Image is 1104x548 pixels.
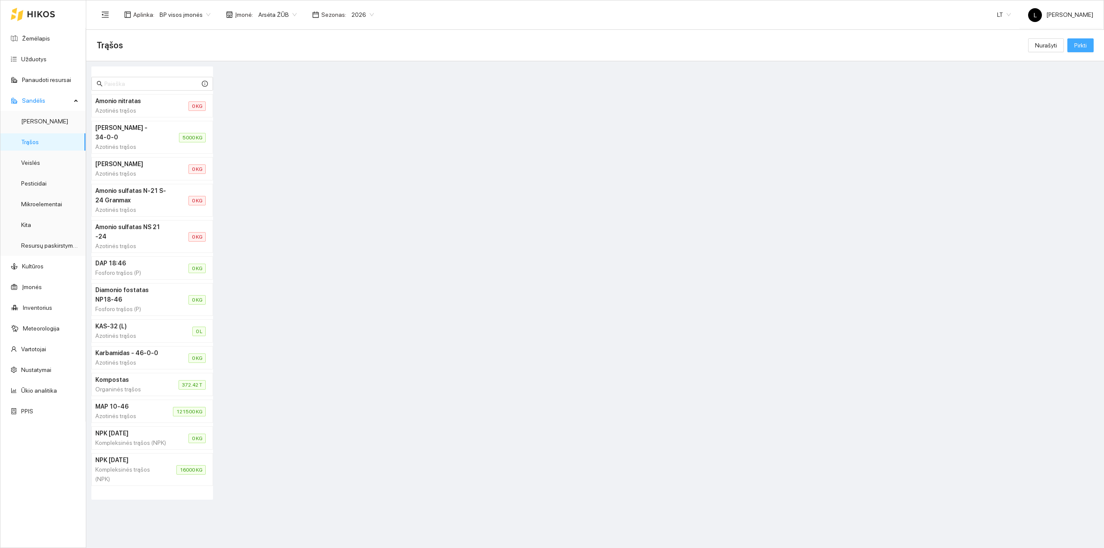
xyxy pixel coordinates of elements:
[188,264,206,273] span: 0 KG
[95,222,168,241] h4: Amonio sulfatas NS 21 -24
[21,346,46,353] a: Vartotojai
[104,79,200,88] input: Paieška
[22,76,71,83] a: Panaudoti resursai
[1028,11,1093,18] span: [PERSON_NAME]
[95,465,156,484] div: Kompleksinės trąšos (NPK)
[21,56,47,63] a: Užduotys
[95,142,158,151] div: Azotinės trąšos
[95,428,168,438] h4: NPK [DATE]
[95,384,158,394] div: Organinės trąšos
[95,241,168,251] div: Azotinės trąšos
[188,434,206,443] span: 0 KG
[22,92,71,109] span: Sandėlis
[173,407,206,416] span: 121500 KG
[21,366,51,373] a: Nustatymai
[1035,41,1057,50] span: Nurašyti
[1074,41,1087,50] span: Pirkti
[133,10,154,19] span: Aplinka :
[95,106,168,115] div: Azotinės trąšos
[95,358,168,367] div: Azotinės trąšos
[160,8,210,21] span: BP visos įmonės
[188,353,206,363] span: 0 KG
[21,159,40,166] a: Veislės
[95,159,168,169] h4: [PERSON_NAME]
[226,11,233,18] span: shop
[95,331,172,340] div: Azotinės trąšos
[188,232,206,242] span: 0 KG
[124,11,131,18] span: layout
[22,35,50,42] a: Žemėlapis
[21,408,33,415] a: PPIS
[351,8,374,21] span: 2026
[95,258,168,268] h4: DAP 18:46
[95,304,168,314] div: Fosforo trąšos (P)
[95,96,168,106] h4: Amonio nitratas
[95,402,152,411] h4: MAP 10-46
[95,321,172,331] h4: KAS-32 (L)
[95,205,168,214] div: Azotinės trąšos
[179,133,206,142] span: 5000 KG
[95,186,168,205] h4: Amonio sulfatas N-21 S-24 Granmax
[23,304,52,311] a: Inventorius
[321,10,346,19] span: Sezonas :
[997,8,1011,21] span: LT
[23,325,60,332] a: Meteorologija
[95,123,158,142] h4: [PERSON_NAME] - 34-0-0
[1067,38,1094,52] button: Pirkti
[179,380,206,390] span: 372.42 T
[95,455,156,465] h4: NPK [DATE]
[176,465,206,475] span: 16000 KG
[188,295,206,305] span: 0 KG
[97,81,103,87] span: search
[21,387,57,394] a: Ūkio analitika
[235,10,253,19] span: Įmonė :
[97,6,114,23] button: menu-fold
[95,285,168,304] h4: Diamonio fostatas NP18-46
[21,139,39,145] a: Trąšos
[312,11,319,18] span: calendar
[95,438,168,447] div: Kompleksinės trąšos (NPK)
[101,11,109,19] span: menu-fold
[95,169,168,178] div: Azotinės trąšos
[21,221,31,228] a: Kita
[188,101,206,111] span: 0 KG
[188,164,206,174] span: 0 KG
[202,81,208,87] span: info-circle
[95,411,152,421] div: Azotinės trąšos
[95,375,158,384] h4: Kompostas
[1028,38,1064,52] button: Nurašyti
[22,283,42,290] a: Įmonės
[21,118,68,125] a: [PERSON_NAME]
[21,242,79,249] a: Resursų paskirstymas
[22,263,44,270] a: Kultūros
[188,196,206,205] span: 0 KG
[21,180,47,187] a: Pesticidai
[21,201,62,208] a: Mikroelementai
[1034,8,1037,22] span: L
[97,38,123,52] span: Trąšos
[95,348,168,358] h4: Karbamidas - 46-0-0
[258,8,297,21] span: Arsėta ŽŪB
[95,268,168,277] div: Fosforo trąšos (P)
[192,327,206,336] span: 0 L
